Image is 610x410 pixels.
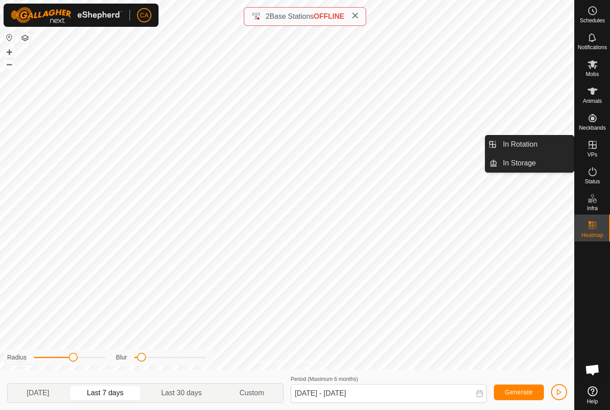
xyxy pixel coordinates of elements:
a: In Rotation [497,135,574,153]
span: Animals [583,98,602,104]
span: OFFLINE [314,13,344,20]
a: In Storage [497,154,574,172]
span: Mobs [586,72,599,77]
label: Period (Maximum 6 months) [291,376,358,382]
span: Notifications [578,45,607,50]
button: Generate [494,385,544,400]
span: In Rotation [503,139,537,150]
button: Map Layers [20,33,30,43]
button: Reset Map [4,32,15,43]
span: Heatmap [581,232,603,238]
span: Neckbands [579,125,606,131]
button: + [4,47,15,58]
span: Help [587,399,598,404]
span: Status [585,179,600,184]
label: Radius [7,353,27,362]
img: Gallagher Logo [11,7,122,23]
label: Blur [116,353,127,362]
span: Last 7 days [87,388,124,398]
a: Contact Us [296,358,322,366]
span: VPs [587,152,597,157]
span: In Storage [503,158,536,169]
span: Schedules [580,18,605,23]
a: Help [575,383,610,408]
span: 2 [266,13,270,20]
span: Infra [587,206,597,211]
span: Last 30 days [161,388,202,398]
span: Generate [505,389,533,396]
li: In Storage [485,154,574,172]
span: CA [140,11,148,20]
span: Custom [239,388,264,398]
span: [DATE] [27,388,49,398]
button: – [4,59,15,69]
span: Base Stations [270,13,314,20]
div: Open chat [579,356,606,383]
li: In Rotation [485,135,574,153]
a: Privacy Policy [252,358,285,366]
